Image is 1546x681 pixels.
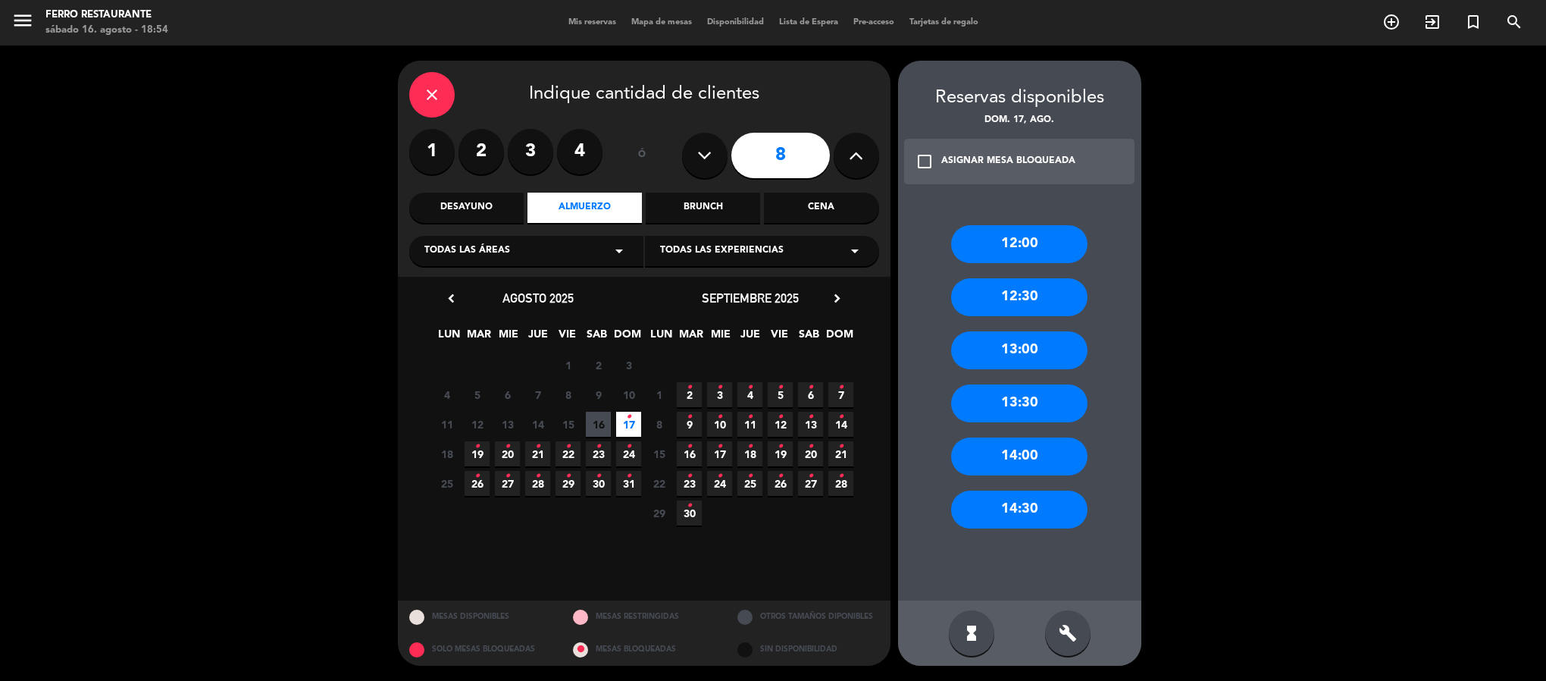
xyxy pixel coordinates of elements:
[626,435,631,459] i: •
[409,72,879,118] div: Indique cantidad de clientes
[707,441,732,466] span: 17
[1059,624,1077,642] i: build
[465,412,490,437] span: 12
[898,113,1141,128] div: dom. 17, ago.
[828,441,853,466] span: 21
[565,464,571,488] i: •
[646,471,671,496] span: 22
[737,325,762,350] span: JUE
[828,471,853,496] span: 28
[505,464,510,488] i: •
[677,441,702,466] span: 16
[465,441,490,466] span: 19
[586,412,611,437] span: 16
[496,325,521,350] span: MIE
[434,471,459,496] span: 25
[505,435,510,459] i: •
[495,412,520,437] span: 13
[565,435,571,459] i: •
[687,435,692,459] i: •
[626,464,631,488] i: •
[555,325,580,350] span: VIE
[458,129,504,174] label: 2
[527,193,642,223] div: Almuerzo
[962,624,981,642] i: hourglass_full
[398,601,562,633] div: MESAS DISPONIBLES
[826,325,851,350] span: DOM
[726,633,890,666] div: SIN DISPONIBILIDAD
[846,18,902,27] span: Pre-acceso
[11,9,34,37] button: menu
[726,601,890,633] div: OTROS TAMAÑOS DIPONIBLES
[646,412,671,437] span: 8
[747,405,753,429] i: •
[717,375,722,400] i: •
[610,242,628,260] i: arrow_drop_down
[1464,13,1482,31] i: turned_in_not
[584,325,609,350] span: SAB
[616,382,641,407] span: 10
[586,441,611,466] span: 23
[561,18,624,27] span: Mis reservas
[737,382,762,407] span: 4
[555,353,581,378] span: 1
[555,382,581,407] span: 8
[424,243,510,259] span: Todas las áreas
[768,441,793,466] span: 19
[398,633,562,666] div: SOLO MESAS BLOQUEADAS
[699,18,771,27] span: Disponibilidad
[11,9,34,32] i: menu
[707,471,732,496] span: 24
[951,331,1088,369] div: 13:00
[687,405,692,429] i: •
[525,382,550,407] span: 7
[951,384,1088,422] div: 13:30
[434,382,459,407] span: 4
[829,290,845,306] i: chevron_right
[525,471,550,496] span: 28
[678,325,703,350] span: MAR
[1505,13,1523,31] i: search
[687,375,692,400] i: •
[646,193,760,223] div: Brunch
[798,412,823,437] span: 13
[616,412,641,437] span: 17
[465,471,490,496] span: 26
[677,412,702,437] span: 9
[798,471,823,496] span: 27
[708,325,733,350] span: MIE
[423,86,441,104] i: close
[1423,13,1441,31] i: exit_to_app
[555,471,581,496] span: 29
[434,441,459,466] span: 18
[941,154,1075,169] div: ASIGNAR MESA BLOQUEADA
[898,83,1141,113] div: Reservas disponibles
[525,325,550,350] span: JUE
[626,405,631,429] i: •
[902,18,986,27] span: Tarjetas de regalo
[437,325,462,350] span: LUN
[45,8,168,23] div: Ferro Restaurante
[45,23,168,38] div: sábado 16. agosto - 18:54
[702,290,799,306] span: septiembre 2025
[768,412,793,437] span: 12
[649,325,674,350] span: LUN
[535,435,540,459] i: •
[808,405,813,429] i: •
[717,435,722,459] i: •
[624,18,699,27] span: Mapa de mesas
[555,441,581,466] span: 22
[838,464,843,488] i: •
[557,129,602,174] label: 4
[838,405,843,429] i: •
[747,464,753,488] i: •
[768,471,793,496] span: 26
[808,464,813,488] i: •
[778,375,783,400] i: •
[767,325,792,350] span: VIE
[495,382,520,407] span: 6
[1382,13,1400,31] i: add_circle_outline
[443,290,459,306] i: chevron_left
[495,471,520,496] span: 27
[535,464,540,488] i: •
